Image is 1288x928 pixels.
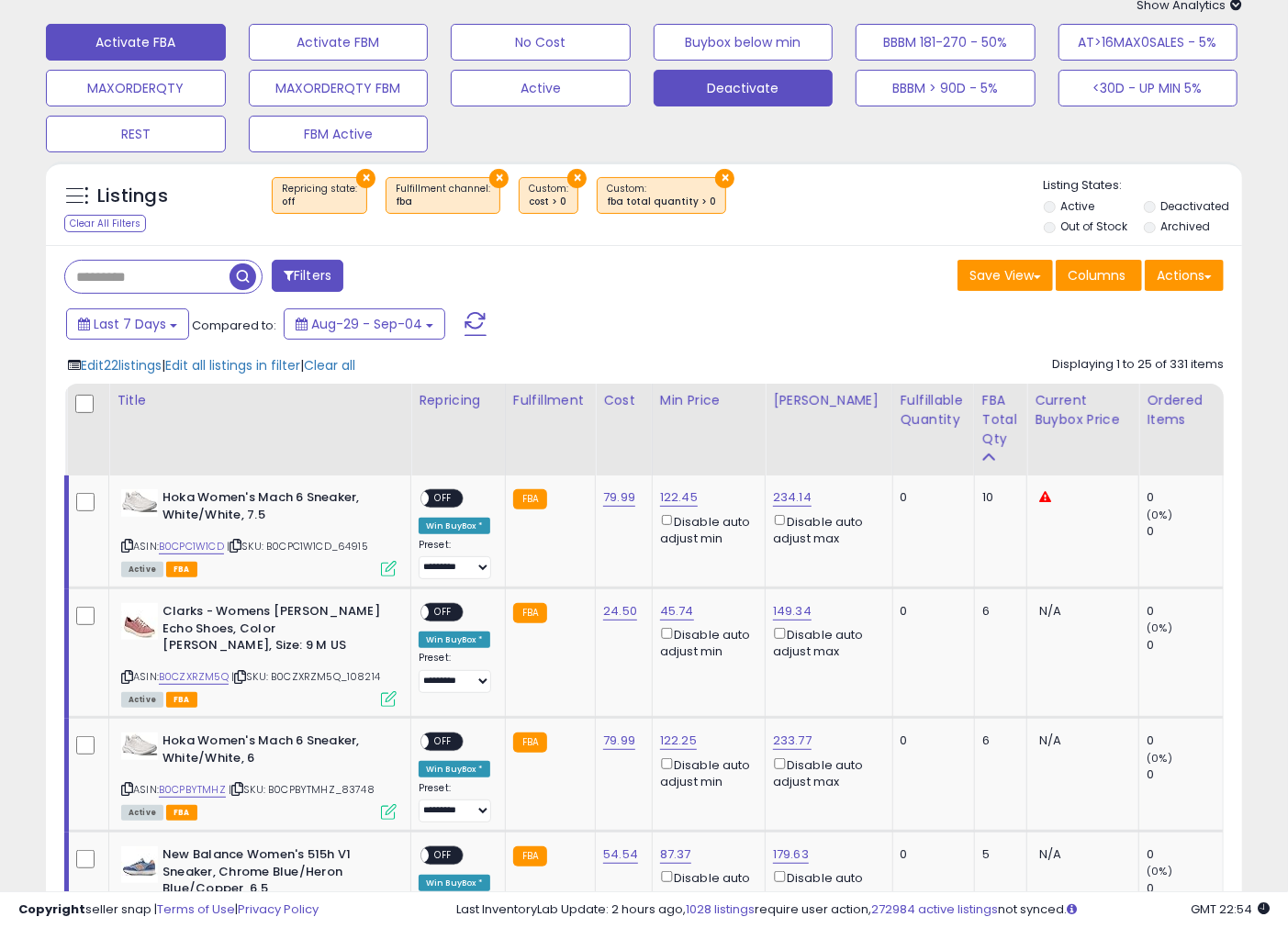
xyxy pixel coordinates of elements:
[654,24,834,61] button: Buybox below min
[773,488,812,507] a: 234.14
[419,391,498,410] div: Repricing
[311,315,422,333] span: Aug-29 - Sep-04
[1039,732,1061,749] span: N/A
[166,692,197,708] span: FBA
[529,196,568,208] div: cost > 0
[157,900,235,918] a: Terms of Use
[396,196,490,208] div: fba
[121,805,163,821] span: All listings currently available for purchase on Amazon
[419,652,491,693] div: Preset:
[1056,260,1142,291] button: Columns
[603,602,637,621] a: 24.50
[159,669,229,685] a: B0CZXRZM5Q
[429,848,458,864] span: OFF
[159,539,224,554] a: B0CPC1W1CD
[715,169,734,188] button: ×
[1147,391,1215,430] div: Ordered Items
[901,489,960,506] div: 0
[982,732,1013,749] div: 6
[1147,621,1172,635] small: (0%)
[282,196,357,208] div: off
[982,391,1019,449] div: FBA Total Qty
[603,488,635,507] a: 79.99
[660,488,698,507] a: 122.45
[231,669,380,684] span: | SKU: B0CZXRZM5Q_108214
[1160,198,1229,214] label: Deactivated
[429,491,458,507] span: OFF
[1039,845,1061,863] span: N/A
[121,732,158,760] img: 31snjkvLMPL._SL40_.jpg
[304,356,355,375] span: Clear all
[607,196,716,208] div: fba total quantity > 0
[1147,766,1223,783] div: 0
[166,562,197,577] span: FBA
[1068,266,1126,285] span: Columns
[773,732,812,750] a: 233.77
[429,605,458,621] span: OFF
[46,116,226,152] button: REST
[660,391,757,410] div: Min Price
[121,692,163,708] span: All listings currently available for purchase on Amazon
[1147,864,1172,878] small: (0%)
[121,489,158,517] img: 31snjkvLMPL._SL40_.jpg
[603,732,635,750] a: 79.99
[229,782,375,797] span: | SKU: B0CPBYTMHZ_83748
[1147,637,1223,654] div: 0
[1039,602,1061,620] span: N/A
[856,70,1036,106] button: BBBM > 90D - 5%
[607,182,716,209] span: Custom:
[660,845,691,864] a: 87.37
[1145,260,1224,291] button: Actions
[121,562,163,577] span: All listings currently available for purchase on Amazon
[97,184,168,209] h5: Listings
[249,24,429,61] button: Activate FBM
[162,489,386,528] b: Hoka Women's Mach 6 Sneaker, White/White, 7.5
[68,356,355,375] div: | |
[1147,523,1223,540] div: 0
[159,782,226,798] a: B0CPBYTMHZ
[1160,218,1210,234] label: Archived
[773,624,879,660] div: Disable auto adjust max
[513,732,547,753] small: FBA
[654,70,834,106] button: Deactivate
[249,116,429,152] button: FBM Active
[513,603,547,623] small: FBA
[773,391,885,410] div: [PERSON_NAME]
[773,845,809,864] a: 179.63
[121,732,397,818] div: ASIN:
[18,900,85,918] strong: Copyright
[901,603,960,620] div: 0
[227,539,368,553] span: | SKU: B0CPC1W1CD_64915
[660,732,697,750] a: 122.25
[773,867,879,903] div: Disable auto adjust max
[419,539,491,580] div: Preset:
[660,755,751,790] div: Disable auto adjust min
[1052,356,1224,374] div: Displaying 1 to 25 of 331 items
[284,308,445,340] button: Aug-29 - Sep-04
[451,70,631,106] button: Active
[81,356,162,375] span: Edit 22 listings
[958,260,1053,291] button: Save View
[513,846,547,867] small: FBA
[162,732,386,771] b: Hoka Women's Mach 6 Sneaker, White/White, 6
[419,518,490,534] div: Win BuyBox *
[856,24,1036,61] button: BBBM 181-270 - 50%
[1060,218,1127,234] label: Out of Stock
[121,489,397,575] div: ASIN:
[773,602,812,621] a: 149.34
[419,761,490,777] div: Win BuyBox *
[1191,900,1270,918] span: 2025-09-12 22:54 GMT
[773,755,879,790] div: Disable auto adjust max
[489,169,509,188] button: ×
[429,734,458,750] span: OFF
[165,356,300,375] span: Edit all listings in filter
[660,867,751,903] div: Disable auto adjust min
[773,511,879,547] div: Disable auto adjust max
[1147,732,1223,749] div: 0
[529,182,568,209] span: Custom:
[1058,70,1238,106] button: <30D - UP MIN 5%
[660,624,751,660] div: Disable auto adjust min
[1147,751,1172,766] small: (0%)
[46,24,226,61] button: Activate FBA
[282,182,357,209] span: Repricing state :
